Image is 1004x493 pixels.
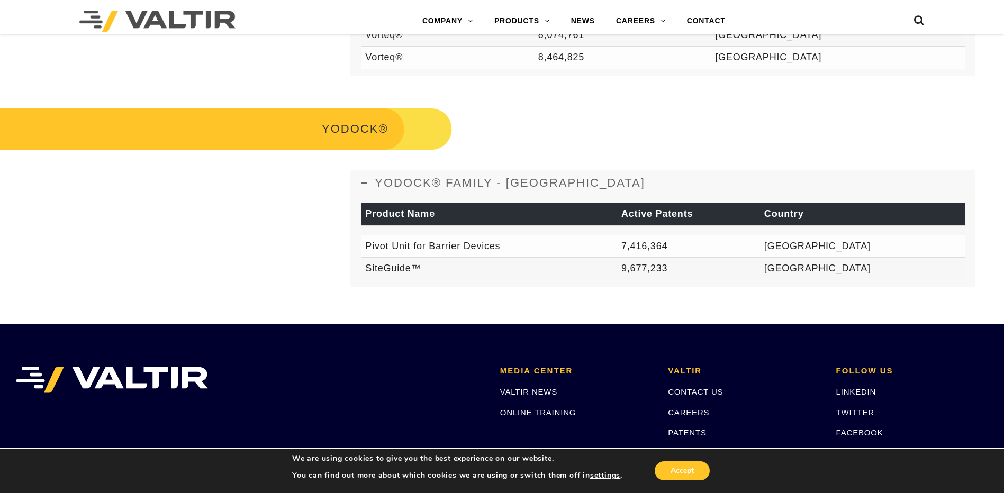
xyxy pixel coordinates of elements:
[16,367,208,393] img: VALTIR
[836,408,874,417] a: TWITTER
[500,408,576,417] a: ONLINE TRAINING
[361,24,533,47] td: Vorteq®
[711,47,965,69] td: [GEOGRAPHIC_DATA]
[534,24,711,47] td: 8,074,761
[361,258,617,280] td: SiteGuide™
[500,387,557,396] a: VALTIR NEWS
[668,408,709,417] a: CAREERS
[350,170,975,196] a: YODOCK® FAMILY - [GEOGRAPHIC_DATA]
[760,235,965,258] td: [GEOGRAPHIC_DATA]
[836,387,876,396] a: LINKEDIN
[361,235,617,258] td: Pivot Unit for Barrier Devices
[500,367,652,376] h2: MEDIA CENTER
[590,471,620,480] button: settings
[412,11,484,32] a: COMPANY
[617,203,760,226] th: Active Patents
[617,258,760,280] td: 9,677,233
[292,471,622,480] p: You can find out more about which cookies we are using or switch them off in .
[836,428,883,437] a: FACEBOOK
[668,387,723,396] a: CONTACT US
[605,11,676,32] a: CAREERS
[534,47,711,69] td: 8,464,825
[617,235,760,258] td: 7,416,364
[760,258,965,280] td: [GEOGRAPHIC_DATA]
[668,428,707,437] a: PATENTS
[836,367,988,376] h2: FOLLOW US
[560,11,605,32] a: NEWS
[79,11,236,32] img: Valtir
[711,24,965,47] td: [GEOGRAPHIC_DATA]
[375,176,645,189] span: YODOCK® FAMILY - [GEOGRAPHIC_DATA]
[361,47,533,69] td: Vorteq®
[484,11,560,32] a: PRODUCTS
[292,454,622,463] p: We are using cookies to give you the best experience on our website.
[760,203,965,226] th: Country
[361,203,617,226] th: Product Name
[655,461,710,480] button: Accept
[668,367,820,376] h2: VALTIR
[676,11,736,32] a: CONTACT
